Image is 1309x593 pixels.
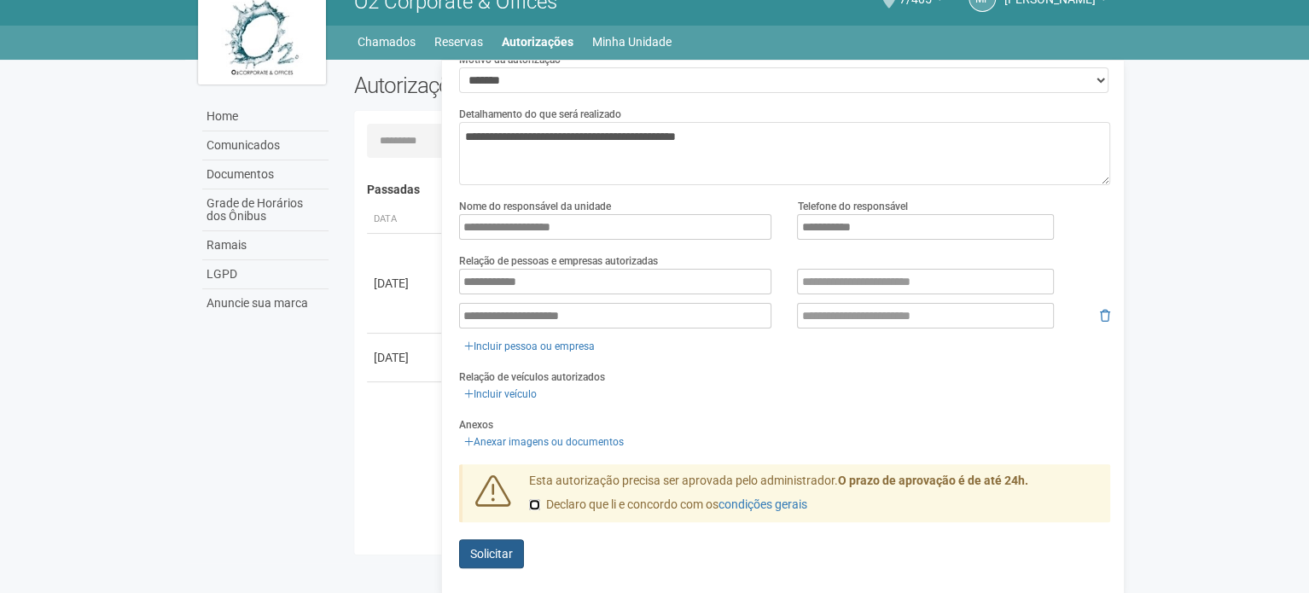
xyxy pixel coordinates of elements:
[367,183,1098,196] h4: Passadas
[516,473,1110,522] div: Esta autorização precisa ser aprovada pelo administrador.
[202,131,329,160] a: Comunicados
[459,253,658,269] label: Relação de pessoas e empresas autorizadas
[202,189,329,231] a: Grade de Horários dos Ônibus
[202,260,329,289] a: LGPD
[1100,310,1110,322] i: Remover
[529,499,540,510] input: Declaro que li e concordo com oscondições gerais
[358,30,416,54] a: Chamados
[459,385,542,404] a: Incluir veículo
[592,30,672,54] a: Minha Unidade
[202,102,329,131] a: Home
[374,349,437,366] div: [DATE]
[797,199,907,214] label: Telefone do responsável
[459,539,524,568] button: Solicitar
[502,30,573,54] a: Autorizações
[459,199,611,214] label: Nome do responsável da unidade
[459,337,600,356] a: Incluir pessoa ou empresa
[459,433,629,451] a: Anexar imagens ou documentos
[459,417,493,433] label: Anexos
[529,497,807,514] label: Declaro que li e concordo com os
[838,474,1028,487] strong: O prazo de aprovação é de até 24h.
[367,206,444,234] th: Data
[202,231,329,260] a: Ramais
[202,160,329,189] a: Documentos
[718,497,807,511] a: condições gerais
[459,369,605,385] label: Relação de veículos autorizados
[354,73,719,98] h2: Autorizações
[202,289,329,317] a: Anuncie sua marca
[374,275,437,292] div: [DATE]
[470,547,513,561] span: Solicitar
[434,30,483,54] a: Reservas
[459,107,621,122] label: Detalhamento do que será realizado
